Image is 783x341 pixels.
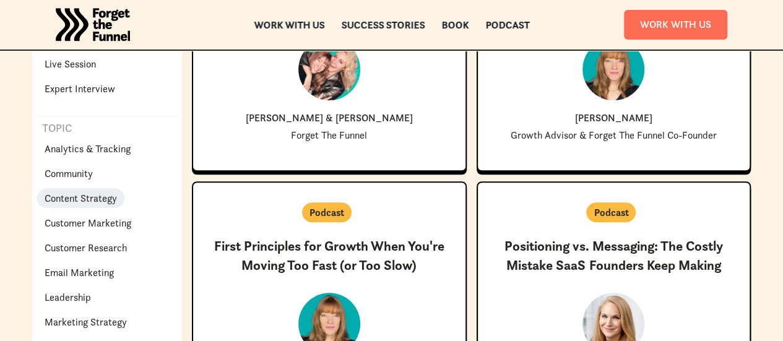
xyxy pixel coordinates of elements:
a: Live Session [37,54,103,74]
a: Podcast [485,20,529,29]
p: Expert Interview [45,81,115,96]
a: Community [37,163,100,183]
p: Growth Advisor & Forget The Funnel Co-Founder [511,130,717,140]
p: Customer Research [45,240,127,255]
a: Marketing Strategy [37,312,134,332]
a: Work with us [254,20,324,29]
a: Work With Us [624,10,727,39]
p: Podcast [594,205,628,220]
p: Podcast [309,205,344,220]
p: Email Marketing [45,265,114,280]
a: Expert Interview [37,79,123,98]
p: Leadership [45,290,91,304]
p: [PERSON_NAME] [575,113,652,123]
h3: Positioning vs. Messaging: The Costly Mistake SaaS Founders Keep Making [498,237,730,275]
a: Analytics & Tracking [37,139,138,158]
h3: First Principles for Growth When You're Moving Too Fast (or Too Slow) [213,237,446,275]
p: Analytics & Tracking [45,141,131,156]
p: Customer Marketing [45,215,131,230]
a: Customer Marketing [37,213,139,233]
p: Forget The Funnel [291,130,367,140]
a: Book [441,20,469,29]
p: Live Session [45,56,96,71]
p: Content Strategy [45,191,117,205]
p: Community [45,166,93,181]
p: Marketing Strategy [45,314,127,329]
a: Content Strategy [37,188,124,208]
a: Customer Research [37,238,134,257]
a: Leadership [37,287,98,307]
a: Success Stories [341,20,425,29]
p: [PERSON_NAME] & [PERSON_NAME] [246,113,413,123]
p: Topic [37,121,72,136]
a: Email Marketing [37,262,121,282]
